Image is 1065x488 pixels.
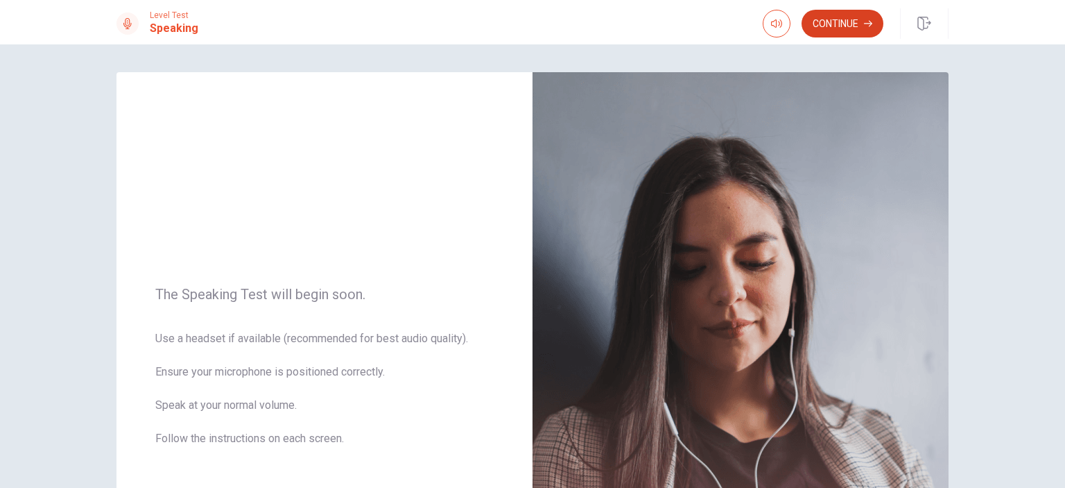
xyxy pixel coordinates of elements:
[150,10,198,20] span: Level Test
[150,20,198,37] h1: Speaking
[802,10,883,37] button: Continue
[155,330,494,464] span: Use a headset if available (recommended for best audio quality). Ensure your microphone is positi...
[155,286,494,303] span: The Speaking Test will begin soon.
